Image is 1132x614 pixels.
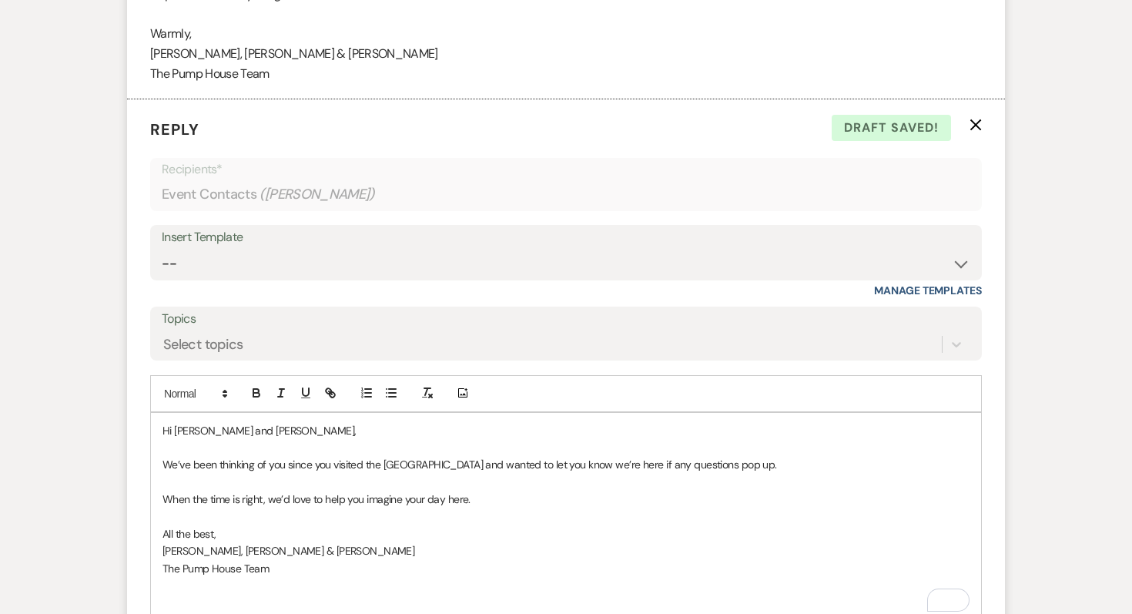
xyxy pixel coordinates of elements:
[874,284,982,297] a: Manage Templates
[150,119,199,139] span: Reply
[162,456,970,473] p: We’ve been thinking of you since you visited the [GEOGRAPHIC_DATA] and wanted to let you know we’...
[150,24,982,44] p: Warmly,
[150,44,982,64] p: [PERSON_NAME], [PERSON_NAME] & [PERSON_NAME]
[832,115,951,141] span: Draft saved!
[163,334,243,355] div: Select topics
[162,544,414,558] span: [PERSON_NAME], [PERSON_NAME] & [PERSON_NAME]
[260,184,375,205] span: ( [PERSON_NAME] )
[162,491,970,508] p: When the time is right, we’d love to help you imagine your day here.
[150,64,982,84] p: The Pump House Team
[162,226,970,249] div: Insert Template
[162,308,970,330] label: Topics
[162,422,970,439] p: Hi [PERSON_NAME] and [PERSON_NAME],
[162,180,970,210] div: Event Contacts
[162,562,269,575] span: The Pump House Team
[162,159,970,180] p: Recipients*
[162,525,970,542] p: All the best,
